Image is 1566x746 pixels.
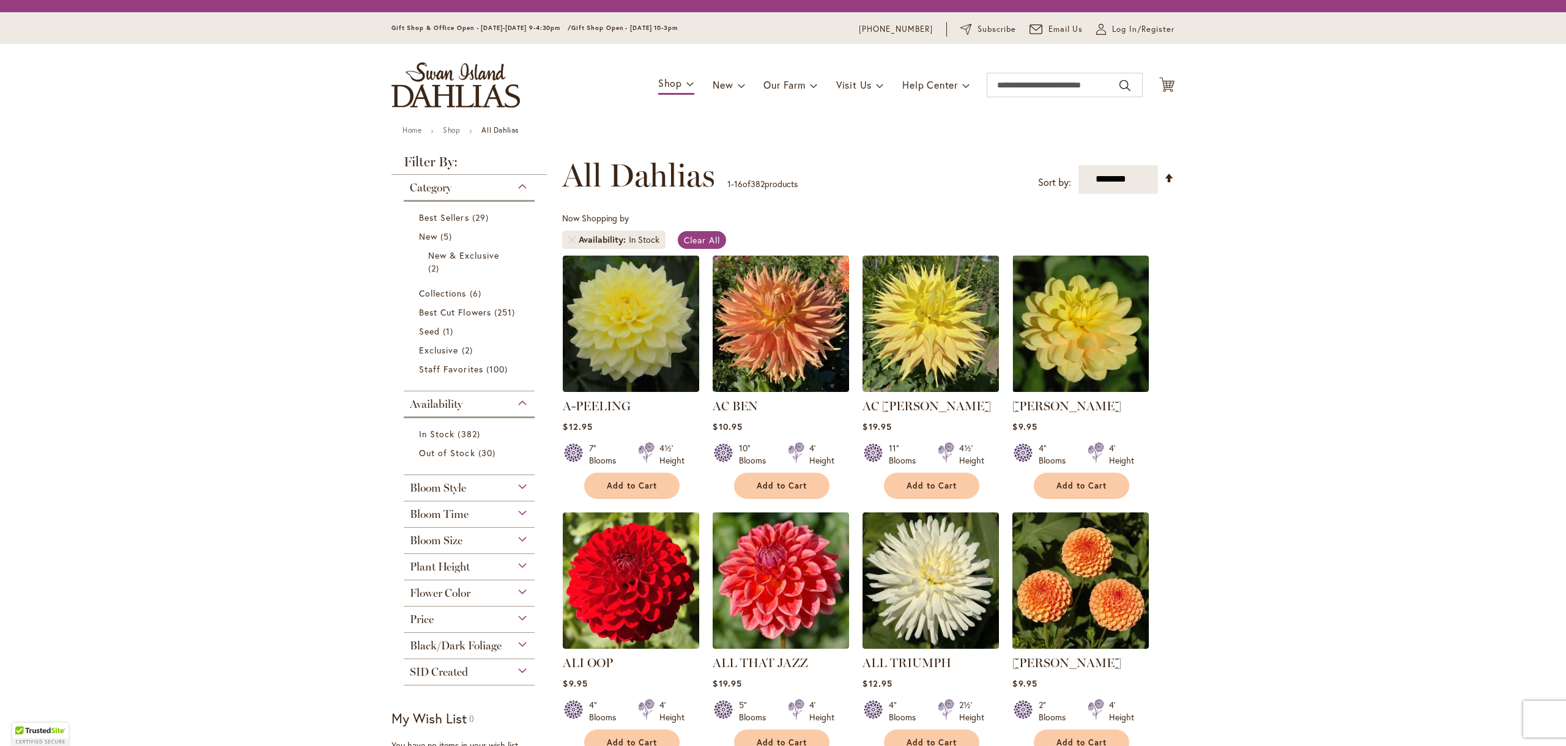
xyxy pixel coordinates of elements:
[684,234,720,246] span: Clear All
[410,613,434,626] span: Price
[419,230,522,243] a: New
[659,699,685,723] div: 4' Height
[410,586,470,600] span: Flower Color
[959,699,984,723] div: 2½' Height
[419,212,469,223] span: Best Sellers
[563,399,631,413] a: A-PEELING
[713,640,849,651] a: ALL THAT JAZZ
[419,344,458,356] span: Exclusive
[757,481,807,491] span: Add to Cart
[1056,481,1107,491] span: Add to Cart
[889,699,923,723] div: 4" Blooms
[1109,699,1134,723] div: 4' Height
[562,157,715,194] span: All Dahlias
[410,508,469,521] span: Bloom Time
[1012,512,1149,649] img: AMBER QUEEN
[462,344,476,356] span: 2
[470,287,484,300] span: 6
[1112,23,1174,35] span: Log In/Register
[1012,399,1121,413] a: [PERSON_NAME]
[589,442,623,467] div: 7" Blooms
[739,442,773,467] div: 10" Blooms
[410,397,462,411] span: Availability
[419,325,440,337] span: Seed
[391,62,520,108] a: store logo
[1030,23,1083,35] a: Email Us
[863,399,991,413] a: AC [PERSON_NAME]
[9,703,43,737] iframe: Launch Accessibility Center
[889,442,923,467] div: 11" Blooms
[419,287,467,299] span: Collections
[419,447,475,459] span: Out of Stock
[1039,699,1073,723] div: 2" Blooms
[907,481,957,491] span: Add to Cart
[428,262,442,275] span: 2
[419,427,522,440] a: In Stock 382
[419,428,455,440] span: In Stock
[563,512,699,649] img: ALI OOP
[410,534,462,547] span: Bloom Size
[629,234,659,246] div: In Stock
[1048,23,1083,35] span: Email Us
[863,256,999,392] img: AC Jeri
[579,234,629,246] span: Availability
[440,230,455,243] span: 5
[419,306,491,318] span: Best Cut Flowers
[713,678,741,689] span: $19.95
[419,231,437,242] span: New
[713,78,733,91] span: New
[859,23,933,35] a: [PHONE_NUMBER]
[763,78,805,91] span: Our Farm
[443,325,456,338] span: 1
[678,231,726,249] a: Clear All
[584,473,680,499] button: Add to Cart
[1012,383,1149,394] a: AHOY MATEY
[472,211,492,224] span: 29
[403,125,421,135] a: Home
[1034,473,1129,499] button: Add to Cart
[1012,421,1037,432] span: $9.95
[419,363,483,375] span: Staff Favorites
[713,656,808,670] a: ALL THAT JAZZ
[1012,640,1149,651] a: AMBER QUEEN
[563,678,587,689] span: $9.95
[863,678,892,689] span: $12.95
[562,212,629,224] span: Now Shopping by
[571,24,678,32] span: Gift Shop Open - [DATE] 10-3pm
[713,512,849,649] img: ALL THAT JAZZ
[863,421,891,432] span: $19.95
[563,383,699,394] a: A-Peeling
[659,442,685,467] div: 4½' Height
[734,473,829,499] button: Add to Cart
[607,481,657,491] span: Add to Cart
[563,656,613,670] a: ALI OOP
[563,256,699,392] img: A-Peeling
[419,363,522,375] a: Staff Favorites
[1109,442,1134,467] div: 4' Height
[713,383,849,394] a: AC BEN
[734,178,743,190] span: 16
[751,178,765,190] span: 382
[713,256,849,392] img: AC BEN
[563,421,592,432] span: $12.95
[419,287,522,300] a: Collections
[727,178,731,190] span: 1
[978,23,1016,35] span: Subscribe
[863,383,999,394] a: AC Jeri
[391,709,467,727] strong: My Wish List
[1039,442,1073,467] div: 4" Blooms
[902,78,958,91] span: Help Center
[410,665,468,679] span: SID Created
[884,473,979,499] button: Add to Cart
[410,560,470,574] span: Plant Height
[481,125,519,135] strong: All Dahlias
[836,78,872,91] span: Visit Us
[568,236,576,243] a: Remove Availability In Stock
[959,442,984,467] div: 4½' Height
[1096,23,1174,35] a: Log In/Register
[1012,656,1121,670] a: [PERSON_NAME]
[589,699,623,723] div: 4" Blooms
[478,446,499,459] span: 30
[486,363,511,375] span: 100
[494,306,518,319] span: 251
